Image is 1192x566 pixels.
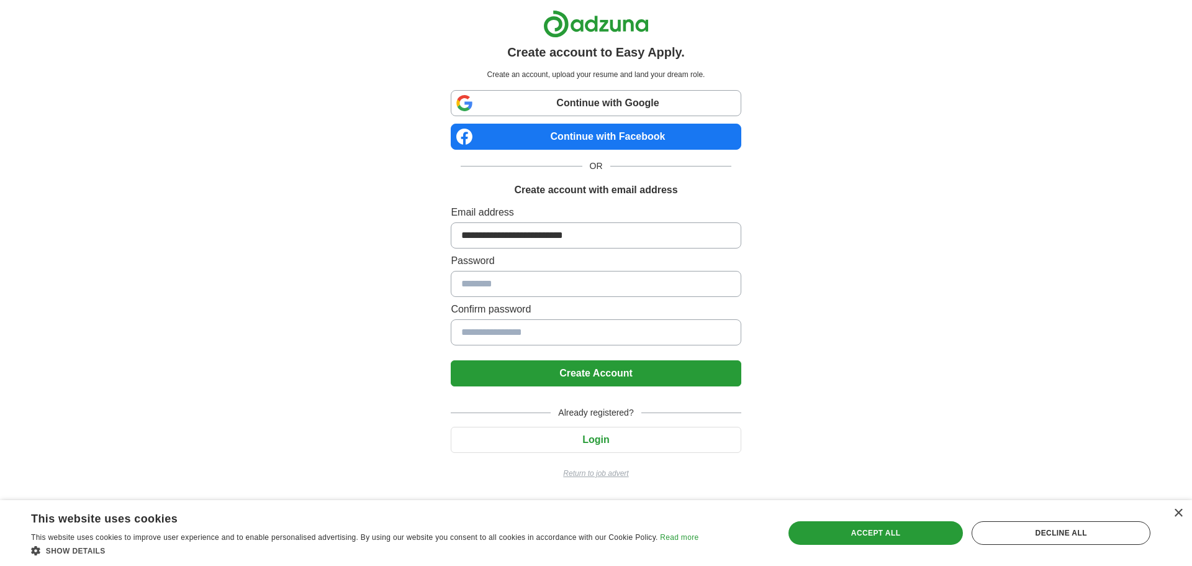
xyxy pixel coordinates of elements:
span: This website uses cookies to improve user experience and to enable personalised advertising. By u... [31,533,658,542]
div: Show details [31,544,698,557]
label: Email address [451,205,741,220]
label: Password [451,253,741,268]
label: Confirm password [451,302,741,317]
a: Continue with Facebook [451,124,741,150]
span: OR [582,160,610,173]
img: Adzuna logo [543,10,649,38]
div: Decline all [972,521,1150,545]
button: Create Account [451,360,741,386]
a: Return to job advert [451,468,741,479]
a: Login [451,434,741,445]
h1: Create account to Easy Apply. [507,43,685,62]
h1: Create account with email address [514,183,677,198]
a: Read more, opens a new window [660,533,698,542]
span: Already registered? [551,406,641,419]
button: Login [451,427,741,453]
p: Create an account, upload your resume and land your dream role. [453,69,738,80]
span: Show details [46,547,106,555]
div: Accept all [788,521,964,545]
div: This website uses cookies [31,508,667,526]
a: Continue with Google [451,90,741,116]
div: Close [1173,509,1183,518]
